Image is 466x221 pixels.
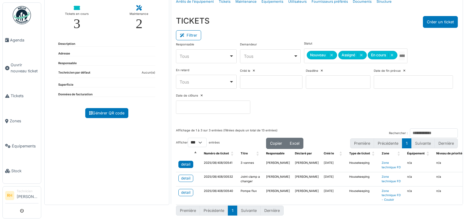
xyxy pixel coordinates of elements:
[264,186,292,205] td: [PERSON_NAME]
[374,69,401,73] label: Date de fin prévue
[11,168,39,174] span: Stock
[405,186,434,205] td: n/a
[204,152,229,155] span: Numéro de ticket
[292,186,321,205] td: [PERSON_NAME]
[178,175,193,182] a: detail
[178,161,193,168] a: detail
[3,84,41,109] a: Tickets
[264,158,292,172] td: [PERSON_NAME]
[5,189,39,203] a: RH Technicien[PERSON_NAME]
[372,149,376,158] span: Type de ticket: Activate to sort
[407,152,425,155] span: Équipement
[17,189,39,202] li: [PERSON_NAME]
[307,51,337,59] div: Nouveau
[382,189,401,201] a: Zone technique FD - Couloir
[3,159,41,184] a: Stock
[12,143,39,149] span: Équipements
[181,190,191,195] div: detail
[58,92,93,97] dt: Données de facturation
[5,191,14,200] li: RH
[382,161,401,169] a: Zone technique FD
[292,172,321,186] td: [PERSON_NAME]
[176,128,278,138] div: Affichage de 1 à 3 sur 3 entrées (filtrées depuis un total de 13 entrées)
[241,152,248,155] span: Titre
[176,68,189,73] label: En retard
[244,53,293,59] div: Tous
[176,206,284,216] nav: pagination
[266,152,285,155] span: Responsable
[181,162,191,167] div: detail
[286,138,303,149] button: Excel
[306,69,318,73] label: Deadline
[240,42,257,47] label: Demandeur
[13,6,31,24] img: Badge_color-CXgf-gQk.svg
[58,42,75,46] dt: Description
[328,53,335,57] button: Remove item: 'new'
[405,158,434,172] td: n/a
[266,138,286,149] button: Copier
[349,152,370,155] span: Type de ticket
[125,1,153,35] a: Maintenance 2
[399,51,405,60] input: Tous
[402,138,411,148] button: 1
[85,108,128,118] a: Générer QR code
[176,138,220,147] label: Afficher entrées
[3,28,41,53] a: Agenda
[11,93,39,99] span: Tickets
[389,131,408,136] label: Rechercher :
[136,17,143,31] div: 2
[201,186,238,205] td: 2025/08/408/00540
[388,53,395,57] button: Remove item: 'ongoing'
[405,172,434,186] td: n/a
[201,172,238,186] td: 2025/08/408/00532
[17,189,39,193] div: Technicien
[292,158,321,172] td: [PERSON_NAME]
[238,158,264,172] td: 3 vannes
[347,186,379,205] td: Housekeeping
[240,69,250,73] label: Créé le
[382,152,389,155] span: Zone
[58,51,70,56] dt: Adresse
[73,17,80,31] div: 3
[201,158,238,172] td: 2025/08/408/00541
[397,149,401,158] span: Zone: Activate to sort
[176,94,198,98] label: Date de clôture
[130,11,148,17] div: Maintenance
[324,152,334,155] span: Créé le
[176,30,201,40] button: Filtrer
[58,83,73,87] dt: Superficie
[238,186,264,205] td: Pompe flux
[321,172,347,186] td: [DATE]
[338,51,367,59] div: Assigné
[10,37,39,43] span: Agenda
[350,138,458,148] nav: pagination
[180,79,229,85] div: Tous
[295,152,312,155] span: Déclaré par
[423,16,458,28] button: Créer un ticket
[176,16,210,25] h3: TICKETS
[65,11,89,17] div: Tickets en cours
[436,152,462,155] span: Niveau de priorité
[358,53,365,57] button: Remove item: 'assigned'
[321,158,347,172] td: [DATE]
[231,149,235,158] span: Numéro de ticket: Activate to sort
[58,71,90,78] dt: Technicien par défaut
[304,41,312,46] label: Statut
[368,51,397,59] div: En cours
[321,186,347,205] td: [DATE]
[347,172,379,186] td: Housekeeping
[238,172,264,186] td: Joint clamp a changer
[256,149,260,158] span: Titre: Activate to sort
[270,141,282,146] span: Copier
[181,176,191,181] div: detail
[60,1,93,35] a: Tickets en cours 3
[347,158,379,172] td: Housekeeping
[382,175,401,183] a: Zone technique FD
[176,42,194,47] label: Responsable
[290,141,299,146] span: Excel
[11,62,39,74] span: Ouvrir nouveau ticket
[58,61,77,66] dt: Responsable
[228,206,237,216] button: 1
[188,138,207,147] select: Afficherentrées
[10,118,39,124] span: Zones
